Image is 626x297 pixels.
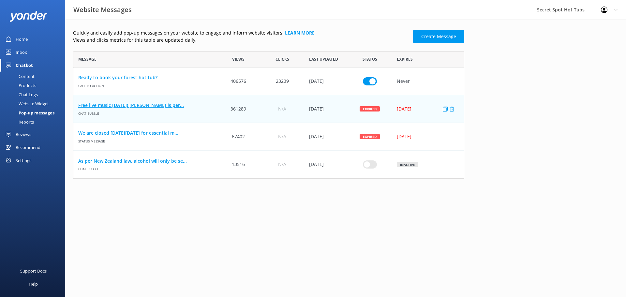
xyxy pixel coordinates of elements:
p: Views and clicks metrics for this table are updated daily. [73,37,409,44]
div: 13 Aug 2025 [304,95,348,123]
div: 406576 [216,67,260,95]
div: Content [4,72,35,81]
span: Views [232,56,245,62]
div: [DATE] [397,133,455,140]
div: Settings [16,154,31,167]
a: Website Widget [4,99,65,108]
span: Status message [78,137,212,143]
div: Chatbot [16,59,33,72]
a: Free live music [DATE]! [PERSON_NAME] is per... [78,102,212,109]
span: Status [363,56,377,62]
a: Chat Logs [4,90,65,99]
div: Never [392,67,464,95]
div: 67402 [216,123,260,151]
span: Clicks [276,56,289,62]
a: Pop-up messages [4,108,65,117]
h3: Website Messages [73,5,132,15]
div: row [73,95,464,123]
a: Reports [4,117,65,126]
span: N/A [278,133,286,140]
span: N/A [278,161,286,168]
div: 23239 [260,67,304,95]
div: Support Docs [20,264,47,277]
a: We are closed [DATE][DATE] for essential m... [78,129,212,137]
a: Content [4,72,65,81]
div: 361289 [216,95,260,123]
span: Last updated [309,56,338,62]
span: Call to action [78,81,212,88]
div: Pop-up messages [4,108,54,117]
div: Inbox [16,46,27,59]
p: Quickly and easily add pop-up messages on your website to engage and inform website visitors. [73,29,409,37]
span: Expires [397,56,413,62]
div: 28 Apr 2025 [304,151,348,178]
div: Reports [4,117,34,126]
a: Products [4,81,65,90]
div: grid [73,67,464,178]
div: Home [16,33,28,46]
div: Products [4,81,36,90]
div: 14 Jul 2025 [304,67,348,95]
div: row [73,123,464,151]
div: Chat Logs [4,90,38,99]
div: Expired [360,134,380,139]
a: Learn more [285,30,315,36]
div: Expired [360,106,380,111]
div: Reviews [16,128,31,141]
div: 13516 [216,151,260,178]
div: Recommend [16,141,40,154]
span: Message [78,56,97,62]
img: yonder-white-logo.png [10,11,47,22]
div: Inactive [397,162,418,167]
a: Create Message [413,30,464,43]
span: Chat bubble [78,109,212,116]
a: As per New Zealand law, alcohol will only be se... [78,157,212,165]
div: [DATE] [397,105,455,112]
div: row [73,67,464,95]
div: Help [29,277,38,290]
div: Website Widget [4,99,49,108]
div: 19 May 2025 [304,123,348,151]
span: N/A [278,105,286,112]
span: Chat bubble [78,165,212,171]
div: row [73,151,464,178]
a: Ready to book your forest hot tub? [78,74,212,81]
